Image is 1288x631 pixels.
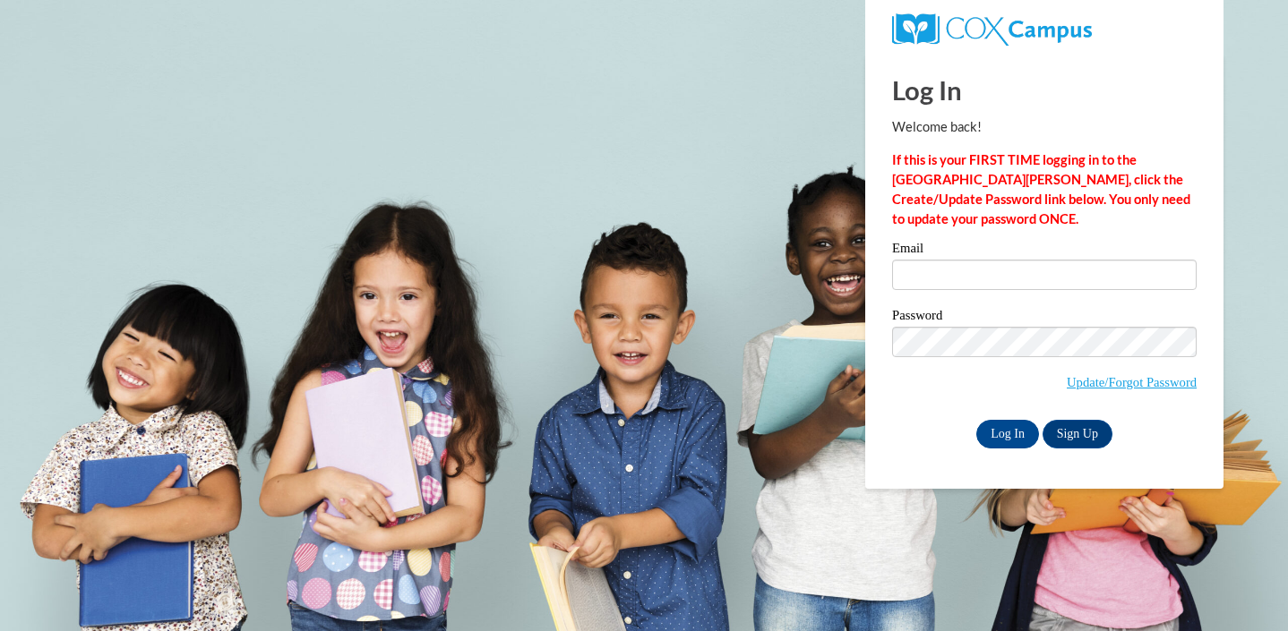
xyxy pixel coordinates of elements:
[892,242,1197,260] label: Email
[892,13,1092,46] img: COX Campus
[1067,375,1197,389] a: Update/Forgot Password
[892,72,1197,108] h1: Log In
[892,21,1092,36] a: COX Campus
[976,420,1039,448] input: Log In
[892,309,1197,327] label: Password
[892,152,1190,226] strong: If this is your FIRST TIME logging in to the [GEOGRAPHIC_DATA][PERSON_NAME], click the Create/Upd...
[1043,420,1112,448] a: Sign Up
[892,117,1197,137] p: Welcome back!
